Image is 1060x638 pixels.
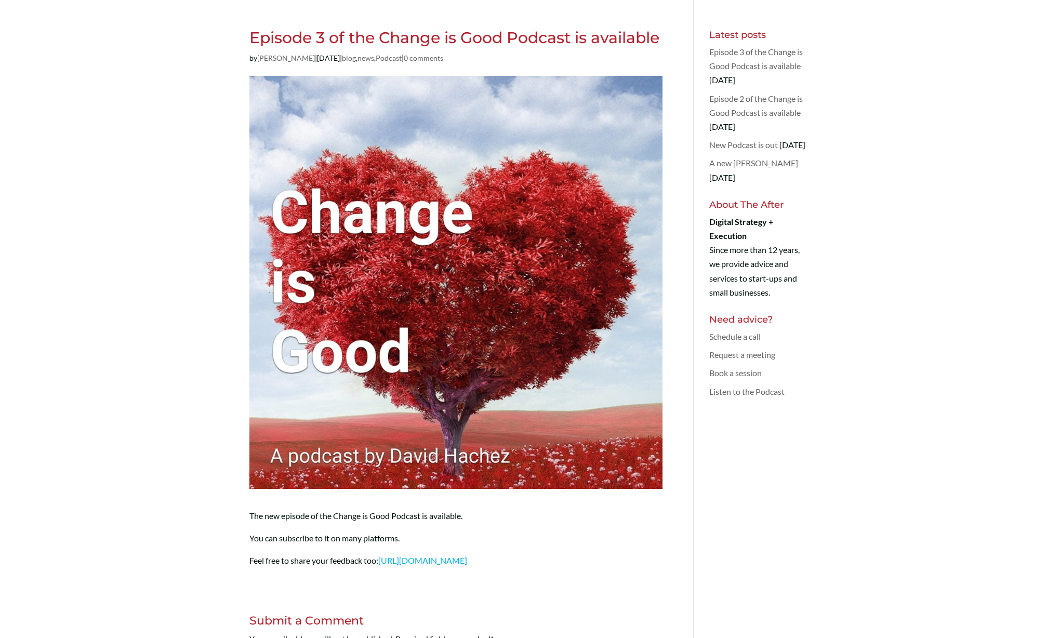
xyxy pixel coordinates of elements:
span: [DATE] [779,140,805,150]
a: Podcast [376,54,402,62]
p: Feel free to share your feedback too: [249,553,662,567]
a: [URL][DOMAIN_NAME] [378,555,467,565]
p: by | | , , | [249,51,662,73]
a: blog [342,54,356,62]
p: Since more than 12 years, we provide advice and services to start-ups and small businesses. [709,215,811,299]
h4: Latest posts [709,30,811,45]
a: [PERSON_NAME] [257,54,315,62]
a: Episode 2 of the Change is Good Podcast is available [709,94,803,117]
a: A new [PERSON_NAME] [709,158,798,168]
a: news [357,54,374,62]
a: Request a meeting [709,350,775,360]
strong: Digital Strategy + Execution [709,217,773,241]
span: [DATE] [709,172,735,182]
h4: About The After [709,200,811,215]
p: You can subscribe to it on many platforms. [249,531,662,553]
span: [DATE] [317,54,340,62]
h4: Need advice? [709,315,811,329]
a: Listen to the Podcast [709,387,785,396]
span: Submit a Comment [249,614,364,628]
p: The new episode of the Change is Good Podcast is available. [249,509,662,531]
a: New Podcast is out [709,140,778,150]
a: Schedule a call [709,331,761,341]
a: Episode 3 of the Change is Good Podcast is available [709,47,803,71]
span: [DATE] [709,75,735,85]
h1: Episode 3 of the Change is Good Podcast is available [249,30,662,51]
span: [DATE] [709,122,735,131]
a: 0 comments [404,54,443,62]
a: Book a session [709,368,762,378]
